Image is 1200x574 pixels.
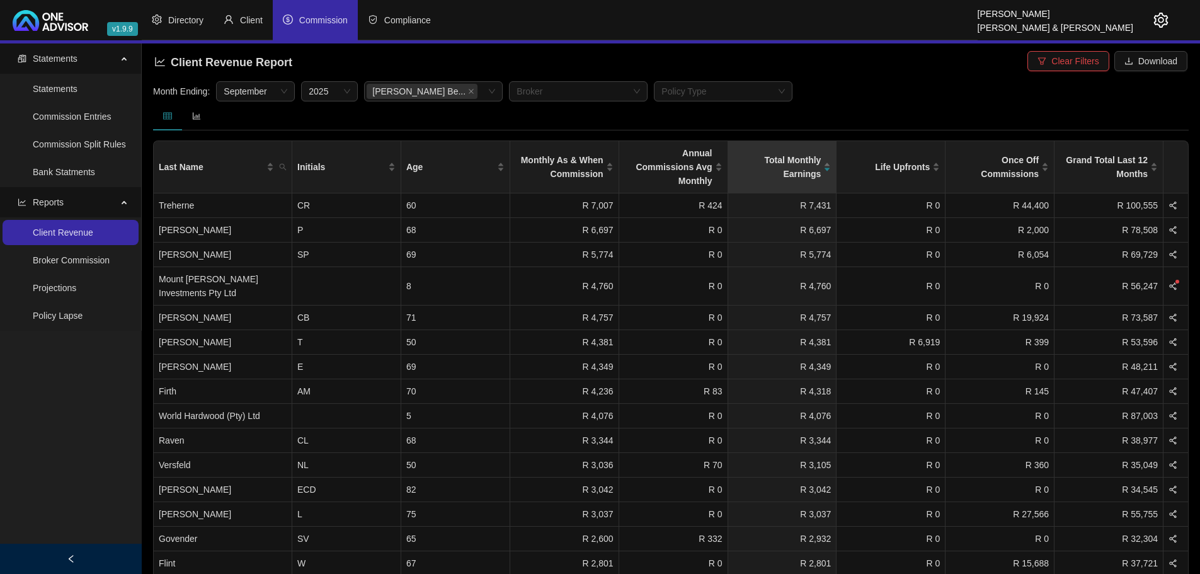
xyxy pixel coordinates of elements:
sup: 1 [1175,280,1179,284]
span: 5 [406,411,411,421]
td: R 2,932 [728,527,837,551]
span: share-alt [1169,461,1177,469]
th: Initials [292,141,401,193]
span: Grand Total Last 12 Months [1060,153,1148,181]
td: R 0 [619,404,728,428]
span: share-alt [1169,510,1177,519]
span: Reports [33,197,64,207]
td: R 7,007 [510,193,619,218]
span: Clear Filters [1051,54,1099,68]
td: R 7,431 [728,193,837,218]
td: R 44,400 [946,193,1054,218]
span: search [279,163,287,171]
a: Bank Statments [33,167,95,177]
td: R 3,042 [728,478,837,502]
span: 82 [406,485,416,495]
span: share-alt [1169,362,1177,371]
span: Once Off Commissions [951,153,1039,181]
span: Month Ending: [153,86,210,96]
td: R 19,924 [946,306,1054,330]
span: 70 [406,386,416,396]
td: R 0 [946,404,1054,428]
td: CB [292,306,401,330]
span: Monthly As & When Commission [515,153,603,181]
td: NL [292,453,401,478]
button: Clear Filters [1027,51,1109,71]
td: R 0 [837,218,946,243]
a: Policy Lapse [33,311,83,321]
span: left [67,554,76,563]
td: R 0 [946,478,1054,502]
td: R 27,566 [946,502,1054,527]
span: close [468,88,474,95]
td: R 4,349 [510,355,619,379]
span: September [224,82,287,101]
a: Commission Split Rules [33,139,126,149]
td: Mount [PERSON_NAME] Investments Pty Ltd [154,267,292,306]
td: R 6,054 [946,243,1054,267]
td: R 34,545 [1054,478,1163,502]
td: R 0 [837,379,946,404]
td: R 0 [837,267,946,306]
td: [PERSON_NAME] [154,330,292,355]
td: R 3,344 [510,428,619,453]
td: R 47,407 [1054,379,1163,404]
span: 2025 [309,82,350,101]
div: [PERSON_NAME] & [PERSON_NAME] [978,17,1133,31]
td: R 6,697 [510,218,619,243]
td: Raven [154,428,292,453]
td: R 38,977 [1054,428,1163,453]
td: [PERSON_NAME] [154,502,292,527]
td: R 0 [619,502,728,527]
span: 68 [406,435,416,445]
td: R 3,042 [510,478,619,502]
td: R 4,760 [510,267,619,306]
span: 67 [406,558,416,568]
th: Monthly As & When Commission [510,141,619,193]
td: R 4,076 [728,404,837,428]
span: share-alt [1169,436,1177,445]
span: dollar [283,14,293,25]
td: R 4,381 [728,330,837,355]
td: R 87,003 [1054,404,1163,428]
span: 8 [406,281,411,291]
td: R 100,555 [1054,193,1163,218]
td: R 70 [619,453,728,478]
span: user [224,14,234,25]
td: R 4,760 [728,267,837,306]
span: share-alt [1169,411,1177,420]
button: Download [1114,51,1187,71]
span: reconciliation [18,54,26,63]
span: 69 [406,250,416,260]
span: line-chart [154,56,166,67]
span: share-alt [1169,485,1177,494]
td: R 5,774 [728,243,837,267]
span: Client [240,15,263,25]
span: 69 [406,362,416,372]
td: Firth [154,379,292,404]
td: R 3,037 [510,502,619,527]
span: Age [406,160,494,174]
span: share-alt [1169,282,1177,290]
td: R 424 [619,193,728,218]
td: R 3,037 [728,502,837,527]
td: R 0 [837,193,946,218]
span: bar-chart [192,112,201,120]
td: R 0 [946,355,1054,379]
span: line-chart [18,198,26,207]
td: [PERSON_NAME] [154,243,292,267]
td: Govender [154,527,292,551]
td: R 0 [837,428,946,453]
td: R 32,304 [1054,527,1163,551]
span: Compliance [384,15,431,25]
span: filter [1037,57,1046,66]
span: table [163,112,172,120]
span: search [277,158,289,176]
td: R 4,236 [510,379,619,404]
a: Broker Commission [33,255,110,265]
span: share-alt [1169,559,1177,568]
span: 75 [406,509,416,519]
span: setting [1153,13,1169,28]
td: R 6,697 [728,218,837,243]
td: R 4,076 [510,404,619,428]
